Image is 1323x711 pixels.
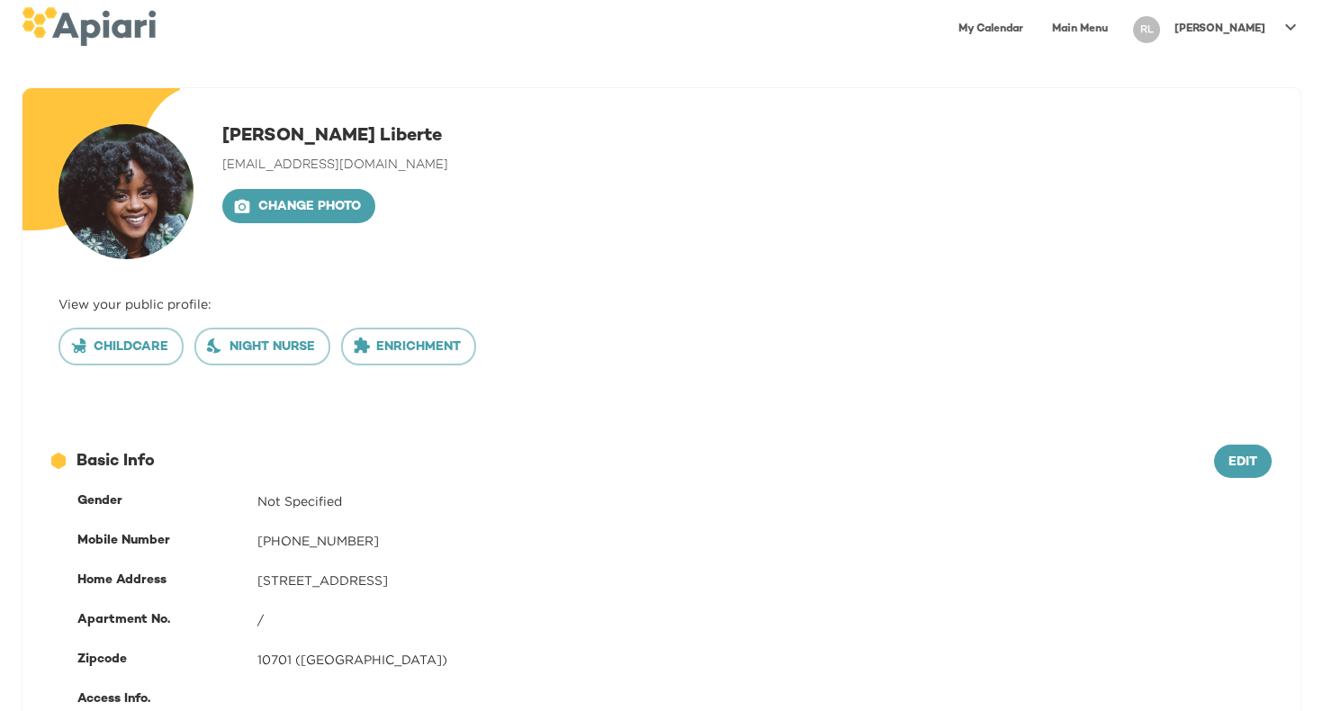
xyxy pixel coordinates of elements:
p: [PERSON_NAME] [1174,22,1265,37]
button: Childcare [58,328,184,365]
button: Edit [1214,445,1272,479]
div: Mobile Number [77,532,257,550]
span: Change photo [237,196,361,219]
span: Edit [1228,452,1257,474]
a: Childcare [58,338,184,352]
a: Main Menu [1041,11,1119,48]
div: View your public profile: [58,295,1264,313]
span: Childcare [74,337,168,359]
img: logo [22,7,156,46]
div: Basic Info [51,450,1214,473]
h1: [PERSON_NAME] Liberte [222,124,448,149]
div: Not Specified [257,492,1272,510]
img: user-photo-123-1750454176537.jpeg [58,124,193,259]
span: Enrichment [356,337,461,359]
div: / [257,611,1272,629]
button: Enrichment [341,328,476,365]
div: [STREET_ADDRESS] [257,571,1272,589]
div: RL [1133,16,1160,43]
a: Night nurse [194,338,330,352]
div: [PHONE_NUMBER] [257,532,1272,550]
button: Change photo [222,189,375,223]
div: Gender [77,492,257,510]
div: Access Info. [77,690,257,708]
button: Night nurse [194,328,330,365]
div: Apartment No. [77,611,257,629]
span: Night nurse [210,337,315,359]
a: Enrichment [341,338,476,352]
div: 10701 ([GEOGRAPHIC_DATA]) [257,651,1272,669]
div: Zipcode [77,651,257,669]
div: Home Address [77,571,257,589]
a: My Calendar [948,11,1034,48]
span: [EMAIL_ADDRESS][DOMAIN_NAME] [222,158,448,172]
